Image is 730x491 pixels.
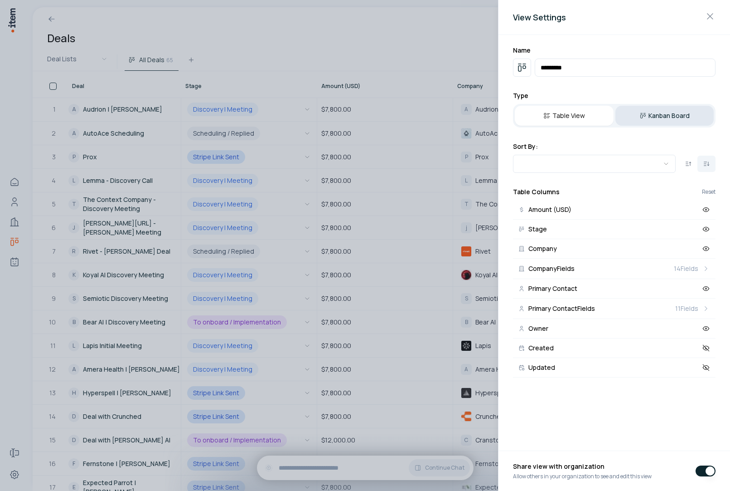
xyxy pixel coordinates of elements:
[515,106,614,126] button: Table View
[513,142,715,151] h2: Sort By:
[528,245,557,252] span: Company
[528,265,575,272] span: Company Fields
[513,187,560,196] h2: Table Columns
[674,264,698,273] span: 14 Fields
[513,339,715,358] button: Created
[513,46,715,55] h2: Name
[615,106,714,126] button: Kanban Board
[702,189,715,195] button: Reset
[528,325,548,332] span: Owner
[528,206,571,213] span: Amount (USD)
[513,299,715,319] button: Primary ContactFields11Fields
[528,364,555,371] span: Updated
[513,200,715,220] button: Amount (USD)
[513,319,715,339] button: Owner
[528,345,554,351] span: Created
[513,279,715,299] button: Primary Contact
[513,220,715,239] button: Stage
[513,358,715,378] button: Updated
[675,304,698,313] span: 11 Fields
[513,91,715,100] h2: Type
[528,305,595,312] span: Primary Contact Fields
[528,285,577,292] span: Primary Contact
[528,226,547,232] span: Stage
[513,239,715,259] button: Company
[513,259,715,279] button: CompanyFields14Fields
[513,462,652,473] span: Share view with organization
[513,473,652,480] span: Allow others in your organization to see and edit this view
[513,11,715,24] h2: View Settings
